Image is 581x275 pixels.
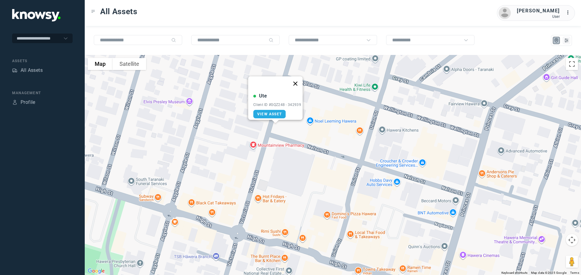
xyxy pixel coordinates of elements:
img: Google [86,267,106,275]
div: List [564,38,569,43]
div: Search [171,38,176,43]
a: View Asset [253,110,286,118]
button: Show satellite imagery [113,58,146,70]
div: Management [12,90,73,96]
div: Search [269,38,274,43]
button: Show street map [88,58,113,70]
button: Drag Pegman onto the map to open Street View [566,256,578,268]
div: All Assets [21,67,43,74]
button: Map camera controls [566,234,578,246]
div: Toggle Menu [91,9,95,14]
img: Application Logo [12,9,61,21]
a: ProfileProfile [12,99,35,106]
div: Profile [12,100,18,105]
div: : [566,9,573,17]
div: : [566,9,573,16]
button: Close [288,76,303,91]
div: User [517,14,560,19]
span: All Assets [100,6,137,17]
div: Ute [259,92,267,100]
span: Map data ©2025 Google [531,271,566,274]
img: avatar.png [499,7,511,19]
tspan: ... [566,10,572,15]
span: View Asset [257,112,282,116]
div: Profile [21,99,35,106]
a: Open this area in Google Maps (opens a new window) [86,267,106,275]
div: [PERSON_NAME] [517,7,560,14]
div: Assets [12,58,73,64]
a: AssetsAll Assets [12,67,43,74]
button: Toggle fullscreen view [566,58,578,70]
div: Map [554,38,559,43]
div: Client ID #GQZ248 - 342939 [253,103,301,107]
div: Assets [12,68,18,73]
a: Terms (opens in new tab) [570,271,579,274]
button: Keyboard shortcuts [501,271,527,275]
